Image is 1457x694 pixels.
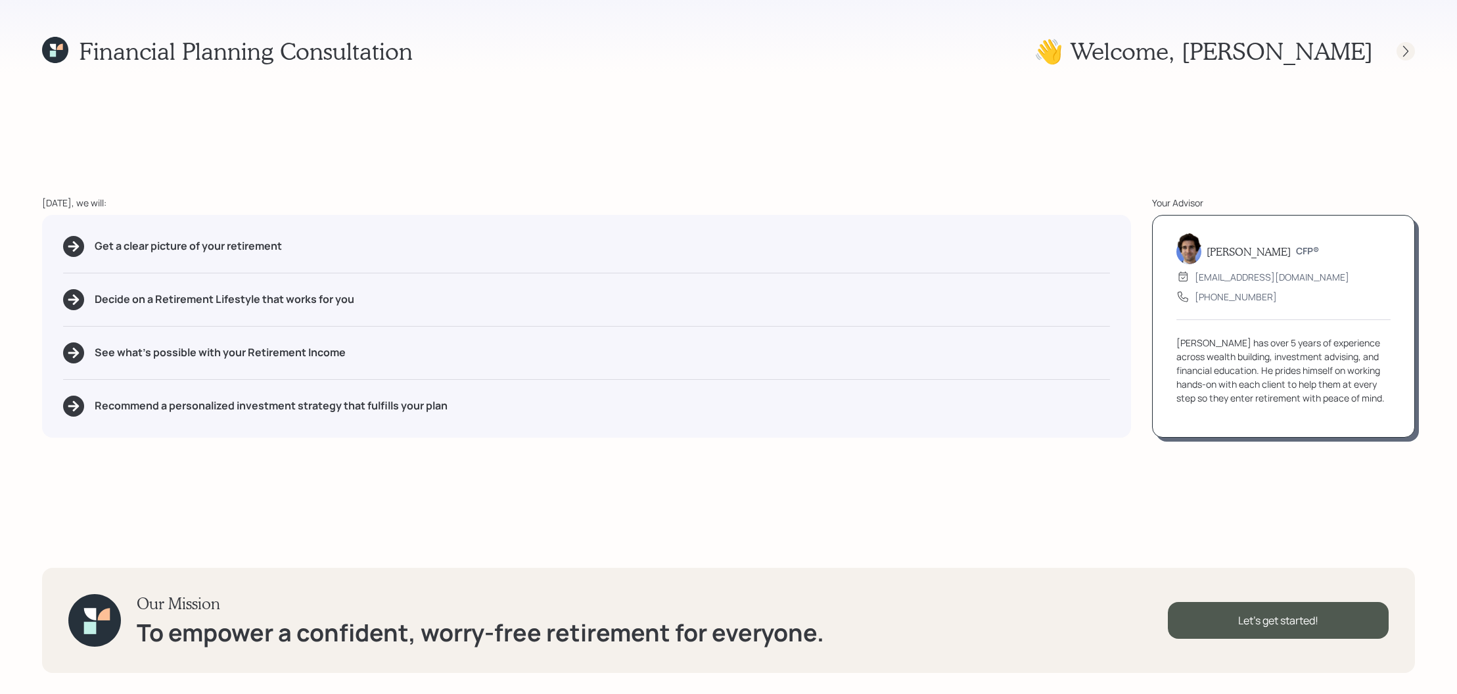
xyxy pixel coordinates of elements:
[79,37,413,65] h1: Financial Planning Consultation
[1168,602,1389,639] div: Let's get started!
[95,240,282,252] h5: Get a clear picture of your retirement
[137,618,824,647] h1: To empower a confident, worry-free retirement for everyone.
[1296,246,1319,257] h6: CFP®
[95,346,346,359] h5: See what's possible with your Retirement Income
[1195,290,1277,304] div: [PHONE_NUMBER]
[1176,336,1391,405] div: [PERSON_NAME] has over 5 years of experience across wealth building, investment advising, and fin...
[1152,196,1415,210] div: Your Advisor
[137,594,824,613] h3: Our Mission
[1207,245,1291,258] h5: [PERSON_NAME]
[1034,37,1373,65] h1: 👋 Welcome , [PERSON_NAME]
[95,400,448,412] h5: Recommend a personalized investment strategy that fulfills your plan
[42,196,1131,210] div: [DATE], we will:
[95,293,354,306] h5: Decide on a Retirement Lifestyle that works for you
[1195,270,1349,284] div: [EMAIL_ADDRESS][DOMAIN_NAME]
[1176,233,1201,264] img: harrison-schaefer-headshot-2.png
